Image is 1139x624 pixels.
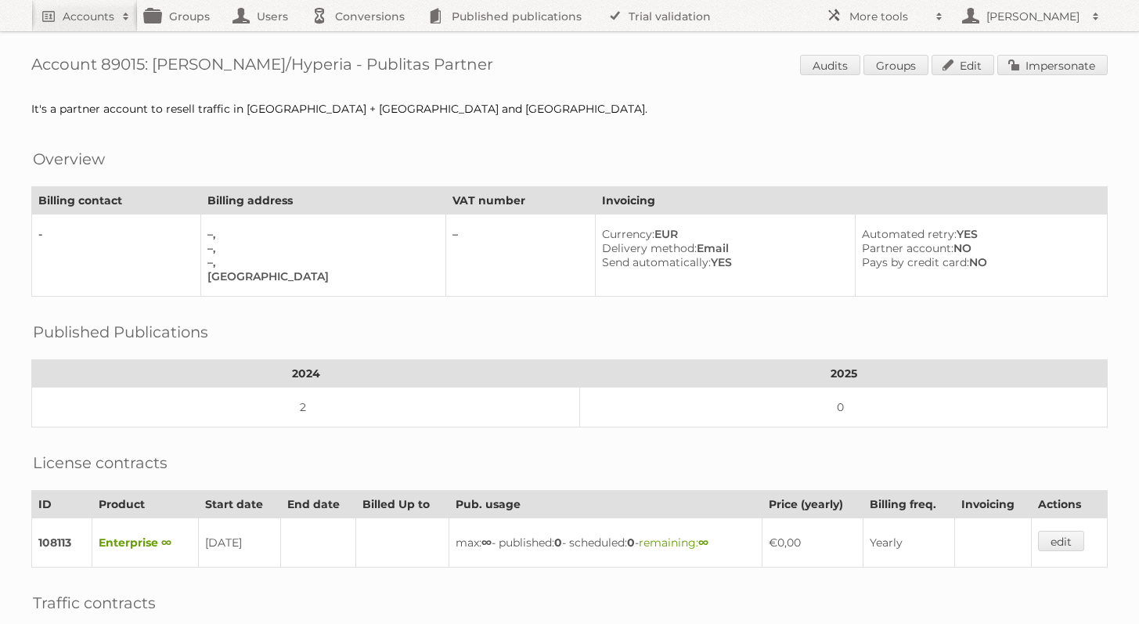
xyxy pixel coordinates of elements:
[862,227,1094,241] div: YES
[207,241,433,255] div: –,
[92,491,199,518] th: Product
[862,241,953,255] span: Partner account:
[32,518,92,568] td: 108113
[198,518,280,568] td: [DATE]
[32,360,580,388] th: 2024
[863,55,928,75] a: Groups
[639,536,708,550] span: remaining:
[982,9,1084,24] h2: [PERSON_NAME]
[955,491,1032,518] th: Invoicing
[32,187,201,215] th: Billing contact
[63,9,114,24] h2: Accounts
[207,255,433,269] div: –,
[932,55,994,75] a: Edit
[481,536,492,550] strong: ∞
[580,388,1108,427] td: 0
[627,536,635,550] strong: 0
[38,227,188,241] div: -
[33,320,208,344] h2: Published Publications
[207,227,433,241] div: –,
[198,491,280,518] th: Start date
[445,215,595,297] td: –
[997,55,1108,75] a: Impersonate
[1038,531,1084,551] a: edit
[445,187,595,215] th: VAT number
[200,187,445,215] th: Billing address
[863,491,955,518] th: Billing freq.
[862,255,1094,269] div: NO
[356,491,449,518] th: Billed Up to
[31,102,1108,116] div: It's a partner account to resell traffic in [GEOGRAPHIC_DATA] + [GEOGRAPHIC_DATA] and [GEOGRAPHIC...
[31,55,1108,78] h1: Account 89015: [PERSON_NAME]/Hyperia - Publitas Partner
[602,227,654,241] span: Currency:
[862,227,957,241] span: Automated retry:
[580,360,1108,388] th: 2025
[602,241,697,255] span: Delivery method:
[596,187,1108,215] th: Invoicing
[554,536,562,550] strong: 0
[602,255,842,269] div: YES
[800,55,860,75] a: Audits
[862,255,969,269] span: Pays by credit card:
[762,518,863,568] td: €0,00
[33,451,168,474] h2: License contracts
[33,591,156,615] h2: Traffic contracts
[207,269,433,283] div: [GEOGRAPHIC_DATA]
[698,536,708,550] strong: ∞
[862,241,1094,255] div: NO
[449,518,762,568] td: max: - published: - scheduled: -
[762,491,863,518] th: Price (yearly)
[602,227,842,241] div: EUR
[849,9,928,24] h2: More tools
[280,491,356,518] th: End date
[33,147,105,171] h2: Overview
[449,491,762,518] th: Pub. usage
[602,241,842,255] div: Email
[863,518,955,568] td: Yearly
[1032,491,1108,518] th: Actions
[32,388,580,427] td: 2
[602,255,711,269] span: Send automatically:
[92,518,199,568] td: Enterprise ∞
[32,491,92,518] th: ID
